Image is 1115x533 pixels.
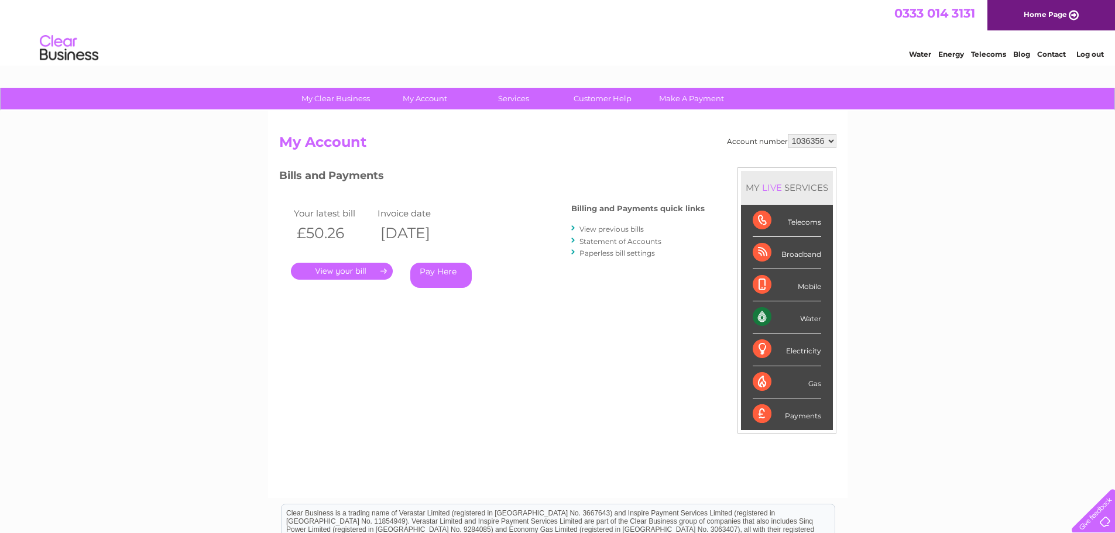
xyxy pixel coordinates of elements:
[643,88,740,109] a: Make A Payment
[282,6,835,57] div: Clear Business is a trading name of Verastar Limited (registered in [GEOGRAPHIC_DATA] No. 3667643...
[410,263,472,288] a: Pay Here
[753,301,821,333] div: Water
[579,237,661,246] a: Statement of Accounts
[741,171,833,204] div: MY SERVICES
[465,88,562,109] a: Services
[291,263,393,280] a: .
[971,50,1006,59] a: Telecoms
[291,221,375,245] th: £50.26
[375,205,459,221] td: Invoice date
[1013,50,1030,59] a: Blog
[279,167,705,188] h3: Bills and Payments
[291,205,375,221] td: Your latest bill
[39,30,99,66] img: logo.png
[1076,50,1104,59] a: Log out
[376,88,473,109] a: My Account
[375,221,459,245] th: [DATE]
[753,269,821,301] div: Mobile
[279,134,836,156] h2: My Account
[554,88,651,109] a: Customer Help
[753,333,821,366] div: Electricity
[579,225,644,233] a: View previous bills
[753,237,821,269] div: Broadband
[760,182,784,193] div: LIVE
[753,366,821,398] div: Gas
[894,6,975,20] a: 0333 014 3131
[571,204,705,213] h4: Billing and Payments quick links
[938,50,964,59] a: Energy
[909,50,931,59] a: Water
[287,88,384,109] a: My Clear Business
[753,398,821,430] div: Payments
[727,134,836,148] div: Account number
[1037,50,1066,59] a: Contact
[753,205,821,237] div: Telecoms
[579,249,655,257] a: Paperless bill settings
